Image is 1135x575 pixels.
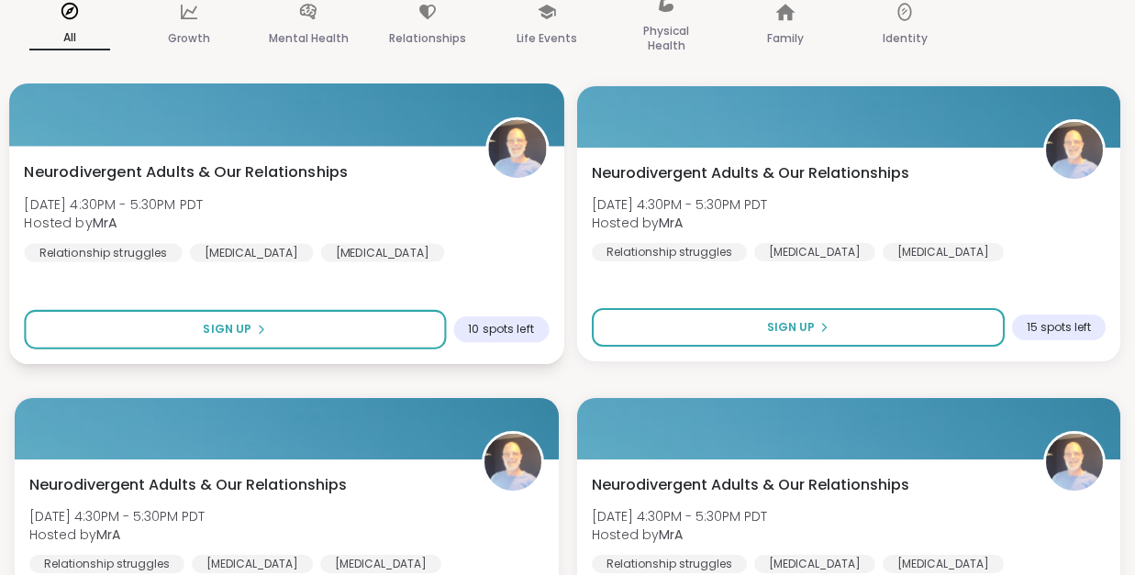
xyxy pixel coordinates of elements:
img: MrA [1046,434,1103,491]
img: MrA [488,120,546,178]
span: Neurodivergent Adults & Our Relationships [592,474,909,496]
span: 10 spots left [468,322,533,337]
div: [MEDICAL_DATA] [321,243,445,261]
p: Relationships [389,28,466,50]
span: [DATE] 4:30PM - 5:30PM PDT [24,194,203,213]
span: Sign Up [203,321,251,337]
div: Relationship struggles [29,555,184,573]
b: MrA [659,525,683,544]
b: MrA [659,214,683,232]
span: Sign Up [767,319,815,336]
span: Hosted by [592,214,767,232]
div: Relationship struggles [24,243,182,261]
span: Neurodivergent Adults & Our Relationships [592,162,909,184]
p: Life Events [517,28,577,50]
button: Sign Up [24,310,446,349]
div: Relationship struggles [592,555,747,573]
div: [MEDICAL_DATA] [754,243,875,261]
p: All [29,27,110,50]
div: [MEDICAL_DATA] [320,555,441,573]
p: Growth [168,28,210,50]
span: Hosted by [24,214,203,232]
button: Sign Up [592,308,1006,347]
div: [MEDICAL_DATA] [192,555,313,573]
span: Hosted by [592,525,767,544]
p: Family [767,28,804,50]
span: Neurodivergent Adults & Our Relationships [29,474,347,496]
div: [MEDICAL_DATA] [190,243,314,261]
span: [DATE] 4:30PM - 5:30PM PDT [592,507,767,525]
span: Neurodivergent Adults & Our Relationships [24,161,348,183]
div: [MEDICAL_DATA] [883,555,1004,573]
p: Physical Health [626,20,707,57]
img: MrA [1046,122,1103,179]
div: [MEDICAL_DATA] [883,243,1004,261]
div: Relationship struggles [592,243,747,261]
b: MrA [96,525,120,544]
p: Mental Health [269,28,349,50]
div: [MEDICAL_DATA] [754,555,875,573]
img: MrA [484,434,541,491]
span: 15 spots left [1027,320,1091,335]
b: MrA [93,214,117,232]
p: Identity [883,28,928,50]
span: [DATE] 4:30PM - 5:30PM PDT [592,195,767,214]
span: Hosted by [29,525,205,544]
span: [DATE] 4:30PM - 5:30PM PDT [29,507,205,525]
